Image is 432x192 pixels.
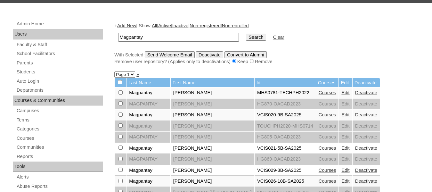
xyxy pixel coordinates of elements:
a: Deactivate [355,101,377,106]
div: Courses & Communities [13,96,103,106]
a: Deactivate [355,168,377,173]
td: VCIS029-8B-SA2025 [255,165,316,176]
a: Categories [16,125,103,133]
a: Terms [16,116,103,124]
a: Communities [16,143,103,151]
a: Deactivate [355,156,377,162]
td: [PERSON_NAME] [171,110,254,121]
a: Parents [16,59,103,67]
td: Magpantay [126,110,170,121]
td: MAGPANTAY [126,132,170,143]
a: Courses [319,146,336,151]
a: Courses [319,156,336,162]
input: Search [246,34,266,41]
a: Students [16,68,103,76]
td: First Name [171,78,254,88]
a: Deactivate [355,134,377,139]
td: [PERSON_NAME] [171,132,254,143]
td: [PERSON_NAME] [171,88,254,98]
a: Courses [319,179,336,184]
td: [PERSON_NAME] [171,154,254,165]
a: All [152,23,157,28]
a: Admin Home [16,20,103,28]
a: Courses [319,168,336,173]
td: [PERSON_NAME] [171,165,254,176]
a: Courses [319,101,336,106]
td: Magpantay [126,176,170,187]
td: VCIS021-5B-SA2025 [255,143,316,154]
div: Remove user repository? (Applies only to deactivations) Keep Remove [114,58,426,65]
td: [PERSON_NAME] [171,121,254,132]
a: Edit [341,179,349,184]
td: Last Name [126,78,170,88]
a: Deactivate [355,123,377,129]
td: Magpantay [126,143,170,154]
input: Deactivate [196,51,223,58]
a: Edit [341,90,349,95]
td: HG805-OACAD2023 [255,132,316,143]
a: Campuses [16,107,103,115]
td: Magpantay [126,88,170,98]
a: Courses [319,123,336,129]
td: [PERSON_NAME] [171,99,254,110]
a: Add New [117,23,136,28]
td: Edit [339,78,352,88]
a: Edit [341,134,349,139]
a: Deactivate [355,146,377,151]
a: Clear [273,35,284,40]
a: Edit [341,101,349,106]
a: Courses [319,90,336,95]
a: Edit [341,156,349,162]
a: Edit [341,123,349,129]
a: Faculty & Staff [16,41,103,49]
a: Abuse Reports [16,182,103,190]
td: MHS0781-TECHPH2022 [255,88,316,98]
td: [PERSON_NAME] [171,176,254,187]
a: » [136,72,139,77]
a: Auto Login [16,77,103,85]
td: VCIS026-10B-SA2025 [255,176,316,187]
input: Search [118,33,239,42]
a: Alerts [16,173,103,181]
td: Courses [316,78,339,88]
a: Non-registered [190,23,221,28]
td: HG869-OACAD2023 [255,154,316,165]
td: MAGPANTAY [126,154,170,165]
input: Convert to Alumni [224,51,267,58]
div: + | Show: | | | | [114,22,426,65]
a: Reports [16,153,103,161]
td: VCIS020-9B-SA2025 [255,110,316,121]
a: Courses [319,134,336,139]
a: Non-enrolled [222,23,249,28]
td: Id [255,78,316,88]
div: Users [13,29,103,39]
a: Departments [16,86,103,94]
a: Courses [16,134,103,142]
a: Courses [319,112,336,117]
a: Edit [341,146,349,151]
a: Deactivate [355,179,377,184]
div: With Selected: [114,51,426,65]
td: Deactivate [353,78,380,88]
td: Magpantay [126,165,170,176]
a: Deactivate [355,90,377,95]
a: Edit [341,112,349,117]
td: [PERSON_NAME] [171,143,254,154]
td: HG870-OACAD2023 [255,99,316,110]
a: School Facilitators [16,50,103,58]
td: TOUCHPH2020-MHS0714 [255,121,316,132]
a: Deactivate [355,112,377,117]
td: MAGPANTAY [126,99,170,110]
a: Inactive [172,23,189,28]
a: Active [158,23,171,28]
a: Edit [341,168,349,173]
input: Send Welcome Email [145,51,195,58]
td: Magpantay [126,121,170,132]
div: Tools [13,162,103,172]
